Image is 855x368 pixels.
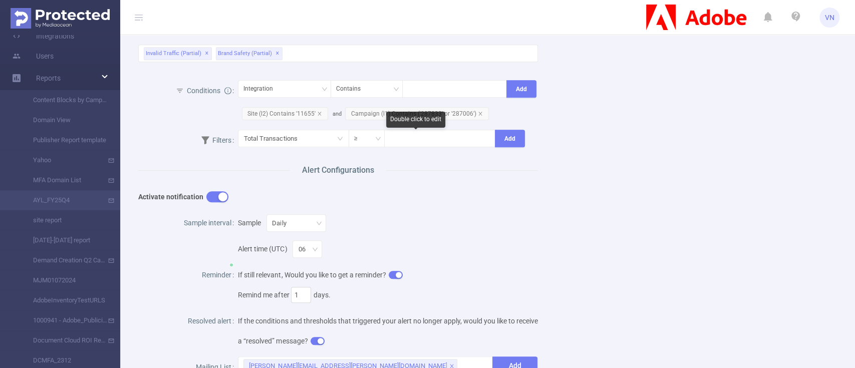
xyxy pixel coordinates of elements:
i: icon: down [375,136,381,143]
button: Add [495,130,525,147]
a: Yahoo [20,150,108,170]
a: Demand Creation Q2 Campaigns [20,250,108,270]
span: Conditions [187,87,231,95]
span: VN [825,8,834,28]
div: Alert time (UTC) [238,233,537,259]
span: Reports [36,74,61,82]
i: icon: close [478,111,483,116]
span: Alert Configurations [290,164,386,176]
b: Activate notification [138,193,203,201]
a: AYL_FY25Q4 [20,190,108,210]
span: Filters [201,136,231,144]
div: Remind me after days. [238,285,537,305]
a: Document Cloud ROI Report [20,330,108,350]
a: MJM01072024 [20,270,108,290]
span: Invalid Traffic (partial) [144,47,212,60]
div: 06 [298,241,312,257]
a: Publisher Report template [20,130,108,150]
a: Reports [36,68,61,88]
a: site report [20,210,108,230]
button: Add [506,80,536,98]
a: Users [12,46,54,66]
span: Reminder [202,271,231,279]
div: Daily [272,215,293,231]
span: ✕ [205,48,209,60]
div: Sample [238,213,537,233]
i: icon: down [316,220,322,227]
i: icon: down [322,86,328,93]
span: Site (l2) Contains '11655' [242,107,328,120]
a: [DATE]-[DATE] report [20,230,108,250]
i: icon: close [317,111,322,116]
i: icon: info-circle [224,87,231,94]
a: Integrations [12,26,74,46]
a: Content Blocks by Campaign [20,90,108,110]
span: Sample interval [184,219,231,227]
label: Resolved alert [188,317,238,325]
span: ✕ [275,48,279,60]
span: Brand Safety (partial) [216,47,282,60]
div: Integration [243,81,280,97]
i: icon: down [393,86,399,93]
a: MFA Domain List [20,170,108,190]
span: and [332,111,493,117]
span: If still relevant, Would you like to get a reminder? [238,271,537,305]
i: icon: down [312,246,318,253]
a: Domain View [20,110,108,130]
div: Double click to edit [386,112,445,128]
span: Campaign (l1) Contains ('287833' or '287006') [345,107,489,120]
a: AdobeInventoryTestURLS [20,290,108,310]
span: If the conditions and thresholds that triggered your alert no longer apply, would you like to rec... [238,317,537,345]
div: ≥ [354,130,365,147]
img: Protected Media [11,8,110,29]
a: 1000941 - Adobe_Publicis_EMEA_Misinformation [20,310,108,330]
div: Contains [336,81,368,97]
